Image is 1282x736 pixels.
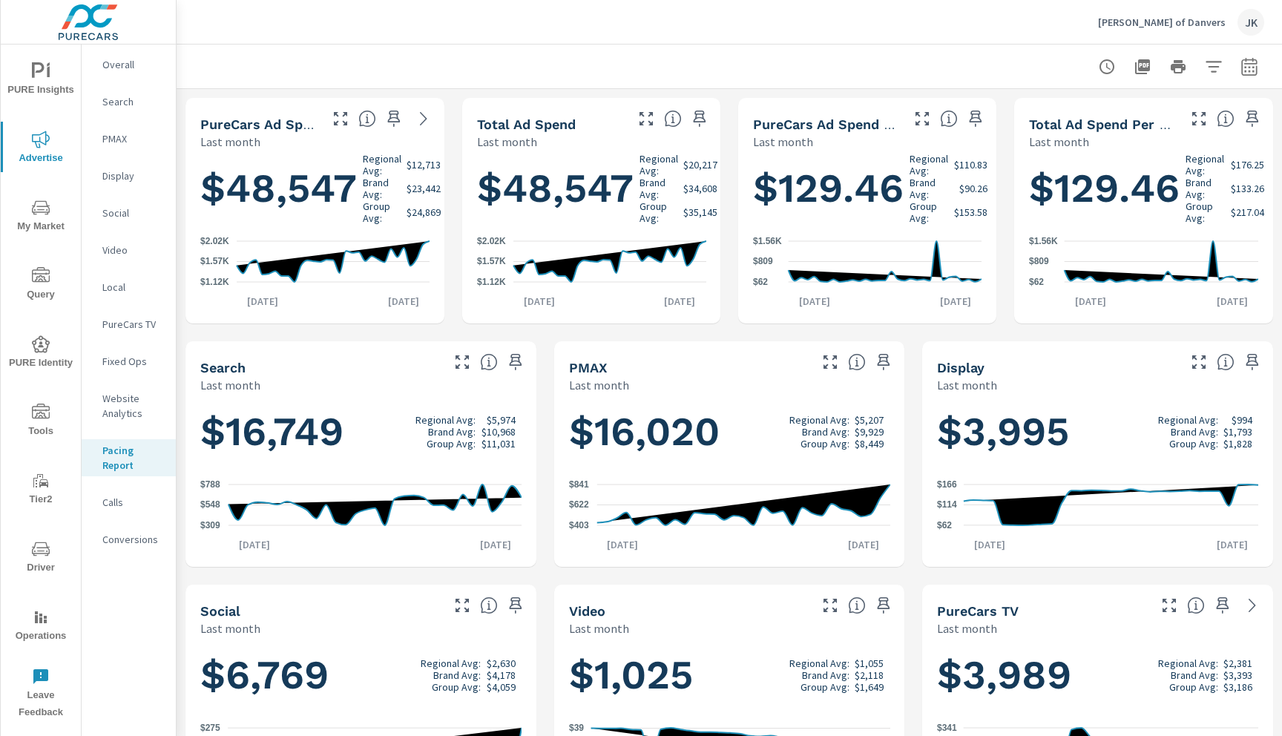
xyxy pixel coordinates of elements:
[848,597,866,614] span: The amount of money spent on Video advertising during the period.
[1240,350,1264,374] span: Save this to your personalized report
[102,532,164,547] p: Conversions
[569,407,890,457] h1: $16,020
[789,657,849,669] p: Regional Avg:
[1158,414,1218,426] p: Regional Avg:
[82,313,176,335] div: PureCars TV
[959,183,987,194] p: $90.26
[937,360,984,375] h5: Display
[1199,52,1229,82] button: Apply Filters
[1211,594,1235,617] span: Save this to your personalized report
[1187,597,1205,614] span: Cost of your connected TV ad campaigns. [Source: This data is provided by the video advertising p...
[937,479,957,490] text: $166
[855,681,884,693] p: $1,649
[427,438,476,450] p: Group Avg:
[82,202,176,224] div: Social
[200,479,220,490] text: $788
[569,723,584,734] text: $39
[753,277,768,287] text: $62
[855,438,884,450] p: $8,449
[937,376,997,394] p: Last month
[910,177,948,200] p: Brand Avg:
[5,540,76,576] span: Driver
[480,597,498,614] span: The amount of money spent on Social advertising during the period.
[487,669,516,681] p: $4,178
[937,620,997,637] p: Last month
[1206,537,1258,552] p: [DATE]
[477,277,506,287] text: $1.12K
[1223,657,1252,669] p: $2,381
[513,294,565,309] p: [DATE]
[1240,594,1264,617] a: See more details in report
[5,131,76,167] span: Advertise
[569,479,589,490] text: $841
[1029,257,1049,267] text: $809
[504,350,527,374] span: Save this to your personalized report
[358,110,376,128] span: Total cost of media for all PureCars channels for the selected dealership group over the selected...
[382,107,406,131] span: Save this to your personalized report
[937,520,952,530] text: $62
[102,391,164,421] p: Website Analytics
[5,668,76,721] span: Leave Feedback
[1187,107,1211,131] button: Make Fullscreen
[1,45,81,727] div: nav menu
[1235,52,1264,82] button: Select Date Range
[964,537,1016,552] p: [DATE]
[855,426,884,438] p: $9,929
[1223,669,1252,681] p: $3,393
[5,335,76,372] span: PURE Identity
[82,276,176,298] div: Local
[753,116,972,132] h5: PureCars Ad Spend Per Unit Sold
[481,426,516,438] p: $10,968
[937,499,957,510] text: $114
[200,116,326,132] h5: PureCars Ad Spend
[683,206,717,218] p: $35,145
[801,438,849,450] p: Group Avg:
[487,657,516,669] p: $2,630
[102,495,164,510] p: Calls
[477,116,576,132] h5: Total Ad Spend
[937,407,1258,457] h1: $3,995
[1186,153,1224,177] p: Regional Avg:
[1237,9,1264,36] div: JK
[200,133,260,151] p: Last month
[329,107,352,131] button: Make Fullscreen
[855,669,884,681] p: $2,118
[363,200,401,224] p: Group Avg:
[569,376,629,394] p: Last month
[200,360,246,375] h5: Search
[200,723,220,733] text: $275
[683,183,717,194] p: $34,608
[664,110,682,128] span: Total cost of media for all PureCars channels for the selected dealership group over the selected...
[102,131,164,146] p: PMAX
[5,472,76,508] span: Tier2
[569,620,629,637] p: Last month
[789,294,841,309] p: [DATE]
[477,133,537,151] p: Last month
[480,353,498,371] span: The amount of money spent on Search advertising during the period.
[569,500,589,510] text: $622
[753,133,813,151] p: Last month
[102,243,164,257] p: Video
[640,153,678,177] p: Regional Avg:
[940,110,958,128] span: Average cost of advertising per each vehicle sold at the dealer over the selected date range. The...
[102,317,164,332] p: PureCars TV
[688,107,711,131] span: Save this to your personalized report
[82,91,176,113] div: Search
[569,520,589,530] text: $403
[1223,426,1252,438] p: $1,793
[640,200,678,224] p: Group Avg:
[102,443,164,473] p: Pacing Report
[640,177,678,200] p: Brand Avg:
[818,350,842,374] button: Make Fullscreen
[200,236,229,246] text: $2.02K
[1223,681,1252,693] p: $3,186
[753,257,773,267] text: $809
[569,360,608,375] h5: PMAX
[229,537,280,552] p: [DATE]
[102,168,164,183] p: Display
[801,681,849,693] p: Group Avg:
[477,236,506,246] text: $2.02K
[1158,657,1218,669] p: Regional Avg:
[683,159,717,171] p: $20,217
[5,199,76,235] span: My Market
